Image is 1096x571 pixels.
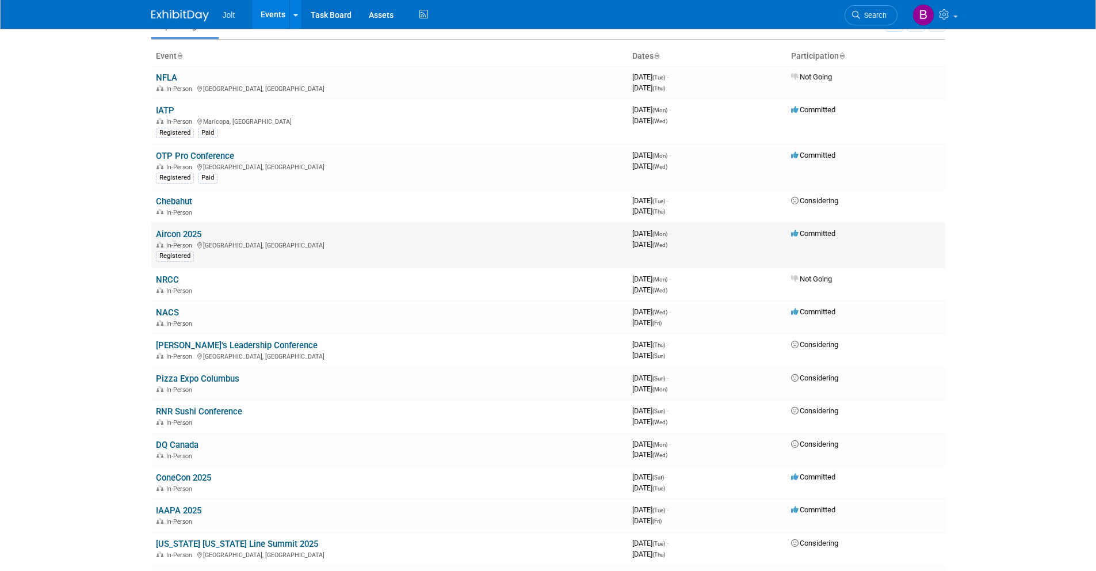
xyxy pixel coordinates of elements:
span: (Tue) [652,485,665,492]
img: In-Person Event [156,551,163,557]
th: Dates [628,47,786,66]
span: Committed [791,473,835,481]
span: In-Person [166,242,196,249]
span: In-Person [166,419,196,427]
span: [DATE] [632,307,671,316]
span: (Fri) [652,518,662,524]
div: [GEOGRAPHIC_DATA], [GEOGRAPHIC_DATA] [156,240,623,249]
img: Brooke Valderrama [912,4,934,26]
img: In-Person Event [156,320,163,326]
span: [DATE] [632,516,662,525]
span: (Mon) [652,107,667,113]
span: [DATE] [632,196,669,205]
span: In-Person [166,518,196,526]
span: (Wed) [652,118,667,124]
img: ExhibitDay [151,10,209,21]
span: - [667,505,669,514]
a: NRCC [156,275,179,285]
span: [DATE] [632,440,671,448]
span: Considering [791,340,838,349]
div: Maricopa, [GEOGRAPHIC_DATA] [156,116,623,125]
span: Considering [791,539,838,547]
span: - [667,406,669,415]
span: (Thu) [652,342,665,348]
span: In-Person [166,386,196,394]
span: [DATE] [632,229,671,238]
div: Registered [156,128,194,138]
span: - [669,275,671,283]
span: [DATE] [632,505,669,514]
span: - [669,105,671,114]
div: [GEOGRAPHIC_DATA], [GEOGRAPHIC_DATA] [156,83,623,93]
div: [GEOGRAPHIC_DATA], [GEOGRAPHIC_DATA] [156,550,623,559]
a: Pizza Expo Columbus [156,374,239,384]
a: [US_STATE] [US_STATE] Line Summit 2025 [156,539,318,549]
span: (Sun) [652,408,665,414]
img: In-Person Event [156,209,163,215]
a: NFLA [156,73,177,83]
span: (Tue) [652,198,665,204]
span: [DATE] [632,484,665,492]
span: (Sat) [652,474,664,481]
span: Considering [791,374,838,382]
span: (Tue) [652,540,665,547]
span: - [667,196,669,205]
span: Committed [791,229,835,238]
a: Aircon 2025 [156,229,201,239]
div: Registered [156,251,194,261]
a: ConeCon 2025 [156,473,211,483]
a: NACS [156,307,179,318]
span: [DATE] [632,340,669,349]
a: RNR Sushi Conference [156,406,242,417]
img: In-Person Event [156,163,163,169]
span: - [669,307,671,316]
a: IAAPA 2025 [156,505,201,516]
a: Sort by Start Date [654,51,659,60]
span: In-Person [166,287,196,295]
a: Search [845,5,898,25]
span: Committed [791,151,835,159]
span: [DATE] [632,73,669,81]
span: In-Person [166,452,196,460]
th: Participation [786,47,945,66]
span: (Mon) [652,276,667,283]
span: [DATE] [632,473,667,481]
span: - [667,539,669,547]
span: [DATE] [632,162,667,170]
span: - [667,340,669,349]
div: Registered [156,173,194,183]
span: (Fri) [652,320,662,326]
span: (Wed) [652,242,667,248]
img: In-Person Event [156,386,163,392]
img: In-Person Event [156,85,163,91]
span: (Wed) [652,419,667,425]
div: Paid [198,128,217,138]
img: In-Person Event [156,485,163,491]
span: (Thu) [652,85,665,92]
span: Committed [791,105,835,114]
span: [DATE] [632,417,667,426]
img: In-Person Event [156,287,163,293]
span: (Wed) [652,287,667,294]
img: In-Person Event [156,419,163,425]
span: - [666,473,667,481]
span: In-Person [166,85,196,93]
span: [DATE] [632,151,671,159]
a: Chebahut [156,196,192,207]
span: (Mon) [652,153,667,159]
span: In-Person [166,353,196,360]
span: Considering [791,440,838,448]
span: In-Person [166,209,196,216]
span: (Wed) [652,452,667,458]
th: Event [151,47,628,66]
span: [DATE] [632,285,667,294]
a: IATP [156,105,174,116]
span: [DATE] [632,318,662,327]
a: [PERSON_NAME]'s Leadership Conference [156,340,318,351]
span: Not Going [791,275,832,283]
span: [DATE] [632,406,669,415]
span: [DATE] [632,207,665,215]
span: [DATE] [632,116,667,125]
span: (Thu) [652,208,665,215]
span: [DATE] [632,83,665,92]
